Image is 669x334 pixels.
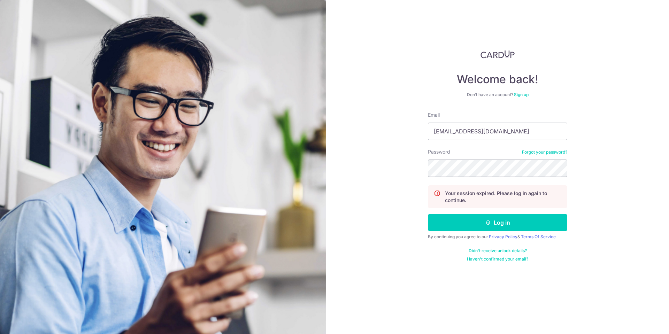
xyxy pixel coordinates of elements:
[514,92,529,97] a: Sign up
[445,190,561,204] p: Your session expired. Please log in again to continue.
[521,234,556,239] a: Terms Of Service
[489,234,517,239] a: Privacy Policy
[428,234,567,240] div: By continuing you agree to our &
[428,72,567,86] h4: Welcome back!
[428,92,567,98] div: Don’t have an account?
[428,111,440,118] label: Email
[428,123,567,140] input: Enter your Email
[480,50,515,59] img: CardUp Logo
[467,256,528,262] a: Haven't confirmed your email?
[428,148,450,155] label: Password
[428,214,567,231] button: Log in
[522,149,567,155] a: Forgot your password?
[469,248,527,254] a: Didn't receive unlock details?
